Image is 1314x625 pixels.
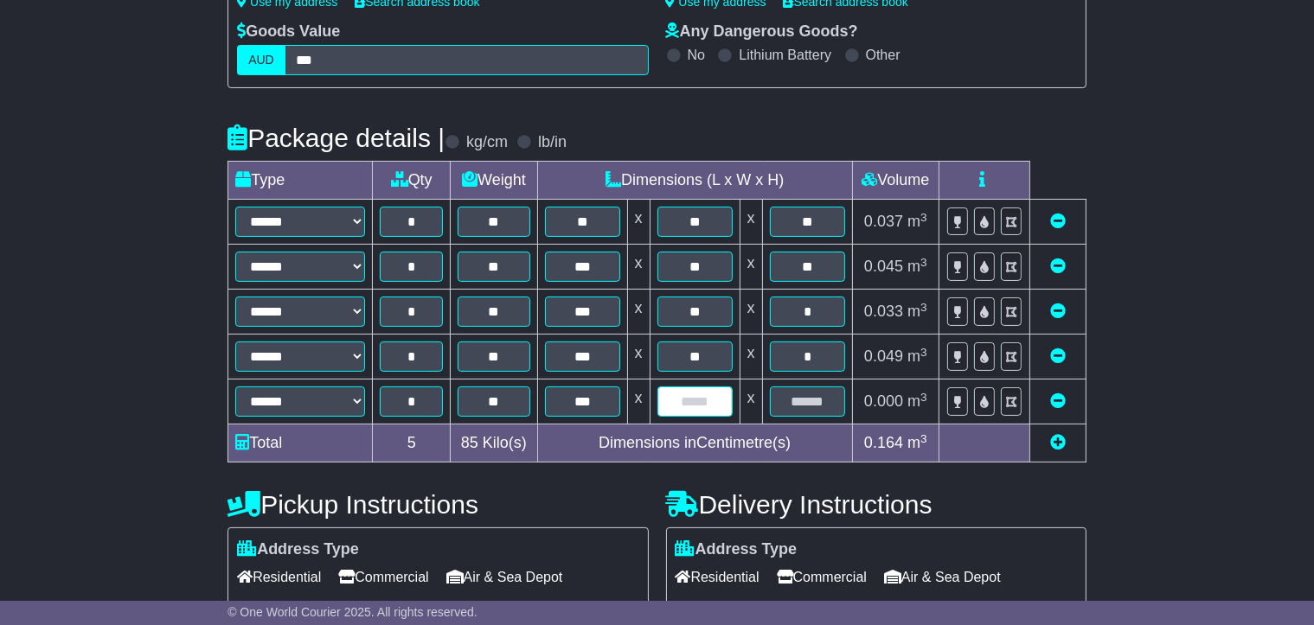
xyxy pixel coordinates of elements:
[627,290,650,335] td: x
[373,424,451,462] td: 5
[461,434,478,451] span: 85
[627,200,650,245] td: x
[866,47,901,63] label: Other
[627,379,650,424] td: x
[777,564,867,590] span: Commercial
[627,245,650,290] td: x
[884,564,1001,590] span: Air & Sea Depot
[627,335,650,379] td: x
[920,256,927,269] sup: 3
[537,424,852,462] td: Dimensions in Centimetre(s)
[864,434,903,451] span: 0.164
[228,605,478,619] span: © One World Courier 2025. All rights reserved.
[237,564,321,590] span: Residential
[676,540,798,559] label: Address Type
[920,211,927,224] sup: 3
[740,290,762,335] td: x
[1050,213,1066,230] a: Remove this item
[666,22,858,41] label: Any Dangerous Goods?
[740,379,762,424] td: x
[852,162,939,200] td: Volume
[538,133,567,152] label: lb/in
[864,392,903,410] span: 0.000
[907,213,927,230] span: m
[466,133,508,152] label: kg/cm
[237,540,359,559] label: Address Type
[920,301,927,314] sup: 3
[537,162,852,200] td: Dimensions (L x W x H)
[1050,258,1066,275] a: Remove this item
[739,47,831,63] label: Lithium Battery
[864,258,903,275] span: 0.045
[920,432,927,445] sup: 3
[740,200,762,245] td: x
[1050,348,1066,365] a: Remove this item
[864,303,903,320] span: 0.033
[1050,303,1066,320] a: Remove this item
[676,564,760,590] span: Residential
[373,162,451,200] td: Qty
[907,392,927,410] span: m
[907,348,927,365] span: m
[1050,392,1066,410] a: Remove this item
[666,490,1086,519] h4: Delivery Instructions
[907,258,927,275] span: m
[864,348,903,365] span: 0.049
[740,335,762,379] td: x
[451,162,537,200] td: Weight
[688,47,705,63] label: No
[228,424,373,462] td: Total
[237,22,340,41] label: Goods Value
[1050,434,1066,451] a: Add new item
[446,564,563,590] span: Air & Sea Depot
[920,346,927,359] sup: 3
[907,303,927,320] span: m
[920,391,927,404] sup: 3
[907,434,927,451] span: m
[228,162,373,200] td: Type
[228,490,648,519] h4: Pickup Instructions
[237,45,285,75] label: AUD
[451,424,537,462] td: Kilo(s)
[740,245,762,290] td: x
[228,124,445,152] h4: Package details |
[338,564,428,590] span: Commercial
[864,213,903,230] span: 0.037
